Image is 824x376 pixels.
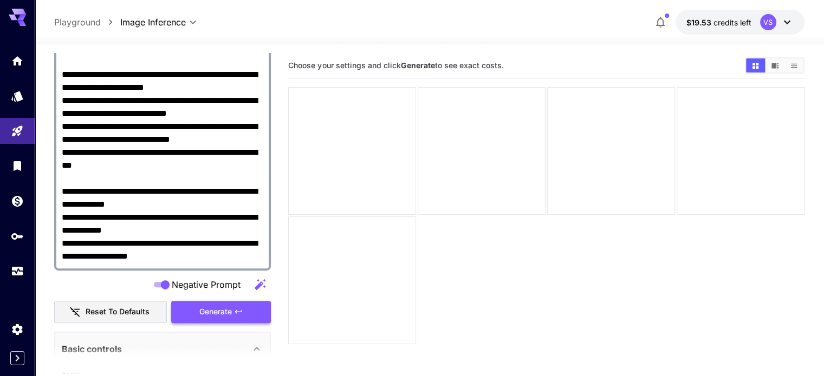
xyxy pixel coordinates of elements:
[676,10,804,35] button: $19.52756VS
[746,58,765,72] button: Show media in grid view
[54,16,101,29] a: Playground
[54,301,167,323] button: Reset to defaults
[172,278,241,291] span: Negative Prompt
[713,18,751,27] span: credits left
[765,58,784,72] button: Show media in video view
[11,54,24,68] div: Home
[400,61,434,70] b: Generate
[11,124,24,138] div: Playground
[11,89,24,103] div: Models
[199,305,232,319] span: Generate
[171,301,271,323] button: Generate
[288,61,503,70] span: Choose your settings and click to see exact costs.
[10,351,24,365] button: Expand sidebar
[686,17,751,28] div: $19.52756
[784,58,803,72] button: Show media in list view
[120,16,186,29] span: Image Inference
[11,156,24,169] div: Library
[11,261,24,274] div: Usage
[11,194,24,208] div: Wallet
[62,336,263,362] div: Basic controls
[686,18,713,27] span: $19.53
[11,229,24,243] div: API Keys
[54,16,120,29] nav: breadcrumb
[11,322,24,336] div: Settings
[760,14,776,30] div: VS
[62,342,122,355] p: Basic controls
[745,57,804,74] div: Show media in grid viewShow media in video viewShow media in list view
